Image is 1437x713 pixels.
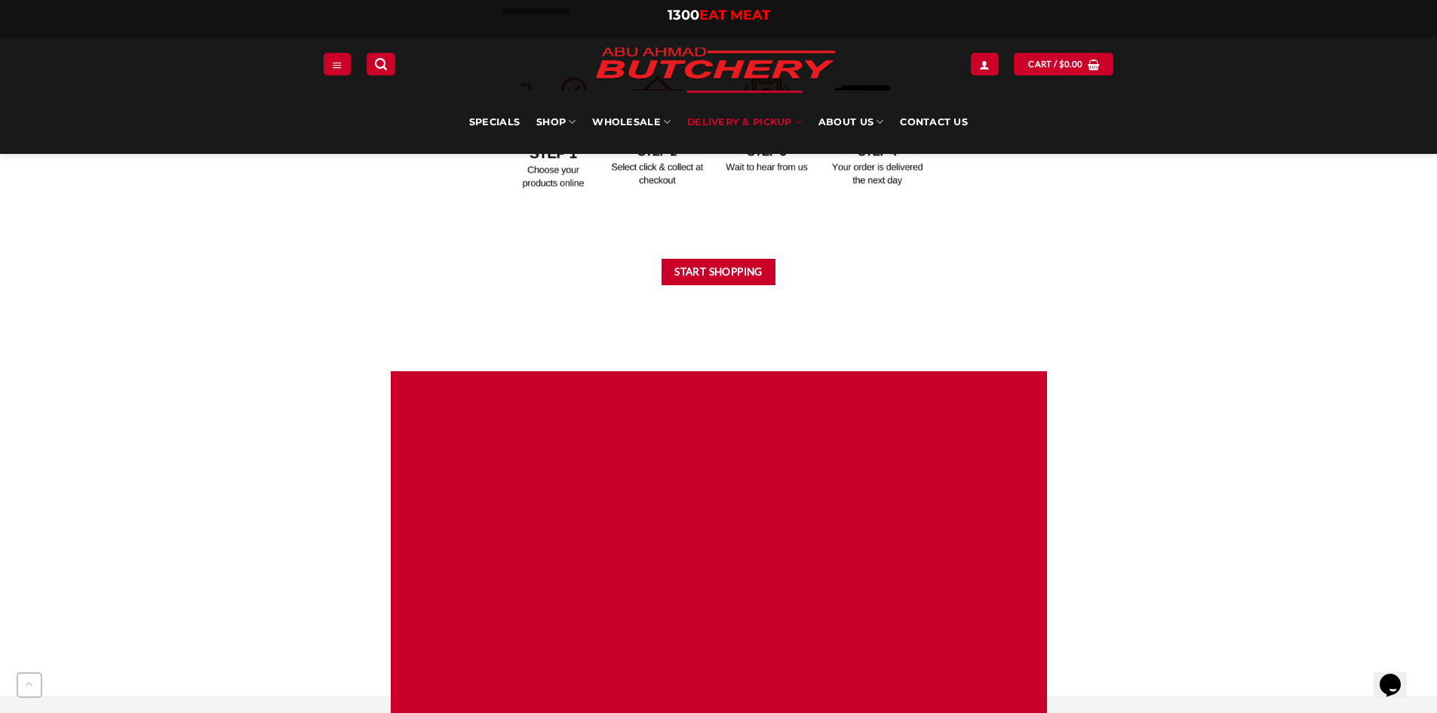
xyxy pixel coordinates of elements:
[1059,59,1083,69] bdi: 0.00
[668,7,770,23] a: 1300EAT MEAT
[592,91,671,154] a: Wholesale
[324,53,351,75] a: Menu
[1014,53,1113,75] a: View cart
[699,7,770,23] span: EAT MEAT
[469,91,520,154] a: Specials
[1059,57,1064,71] span: $
[687,91,802,154] a: Delivery & Pickup
[17,672,42,698] button: Go to top
[367,53,395,75] a: Search
[1028,57,1082,71] span: Cart /
[536,91,576,154] a: SHOP
[662,259,776,285] button: Start Shopping
[818,91,883,154] a: About Us
[900,91,968,154] a: Contact Us
[668,7,699,23] span: 1300
[583,38,847,91] img: Abu Ahmad Butchery
[1374,653,1422,698] iframe: chat widget
[971,53,998,75] a: Login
